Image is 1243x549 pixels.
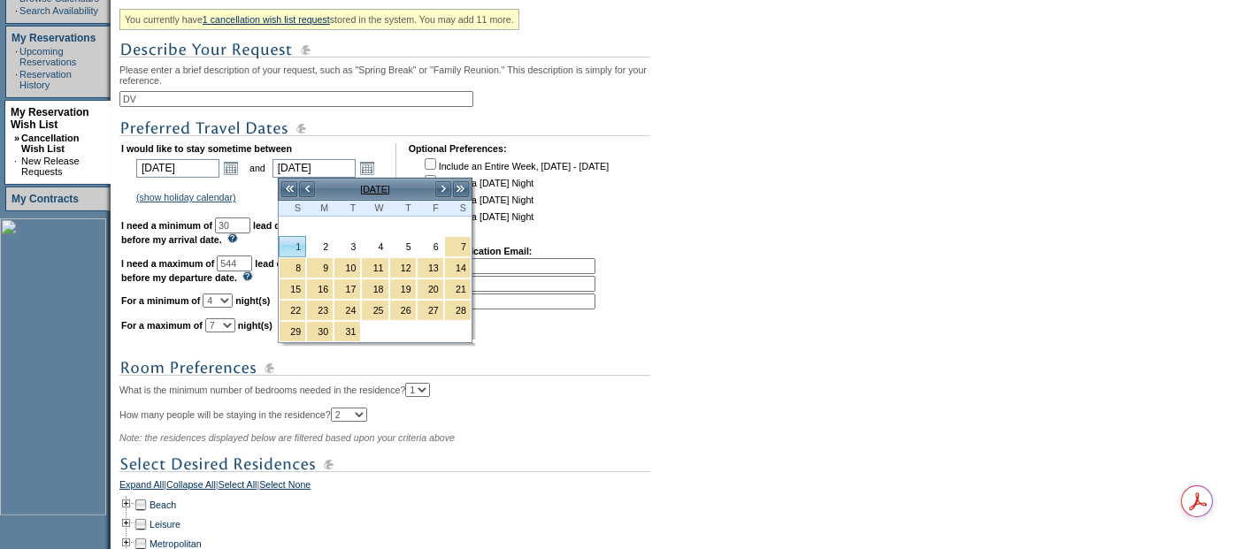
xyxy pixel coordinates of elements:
a: 18 [362,279,387,299]
a: << [280,180,298,198]
a: (show holiday calendar) [136,192,236,202]
td: Spring Break Wk 3 2026 - Saturday to Saturday Holiday [444,278,472,300]
th: Thursday [389,201,417,217]
td: Friday, March 06, 2026 [417,236,444,257]
a: 21 [445,279,471,299]
a: Open the calendar popup. [221,158,241,178]
a: Open the calendar popup. [357,158,377,178]
td: Wednesday, March 04, 2026 [361,236,388,257]
td: [DATE] [316,179,434,199]
td: Spring Break Wk 1 2026 Holiday [389,257,417,278]
td: Spring Break Wk 2 2026 Holiday [334,278,361,300]
b: I would like to stay sometime between [121,143,292,154]
th: Saturday [444,201,472,217]
a: 13 [418,258,443,278]
th: Sunday [279,201,306,217]
a: 1 cancellation wish list request [203,14,330,25]
a: 5 [390,237,416,256]
a: 23 [307,301,333,320]
a: 19 [390,279,416,299]
td: Spring Break Wk 2 2026 Holiday [361,278,388,300]
td: Spring Break Wk 4 2026 Holiday [279,321,306,342]
input: Date format: M/D/Y. Shortcut keys: [T] for Today. [UP] or [.] for Next Day. [DOWN] or [,] for Pre... [136,159,219,178]
a: 12 [390,258,416,278]
td: Thursday, March 05, 2026 [389,236,417,257]
td: Spring Break Wk 1 2026 Holiday [306,257,334,278]
a: 10 [334,258,360,278]
a: New Release Requests [21,156,79,177]
td: Spring Break Wk 1 2026 - Saturday to Saturday Holiday [444,236,472,257]
a: 17 [334,279,360,299]
a: 14 [445,258,471,278]
td: Include an Entire Week, [DATE] - [DATE] Include a [DATE] Night Include a [DATE] Night Include a [... [421,156,609,233]
b: Optional Preferences: [409,143,507,154]
b: For a maximum of [121,320,203,331]
a: 27 [418,301,443,320]
td: Spring Break Wk 2 2026 Holiday [279,278,306,300]
td: Spring Break Wk 3 2026 Holiday [361,300,388,321]
img: questionMark_lightBlue.gif [242,271,253,281]
b: night(s) [235,295,270,306]
b: » [14,133,19,143]
th: Tuesday [334,201,361,217]
td: Spring Break Wk 1 2026 Holiday [279,257,306,278]
td: and [247,156,268,180]
span: Note: the residences displayed below are filtered based upon your criteria above [119,432,455,443]
a: Cancellation Wish List [21,133,79,154]
a: My Reservations [12,32,96,44]
a: 4 [362,237,387,256]
a: Upcoming Reservations [19,46,76,67]
a: 24 [334,301,360,320]
th: Friday [417,201,444,217]
td: Spring Break Wk 3 2026 Holiday [279,300,306,321]
a: >> [452,180,470,198]
a: Select All [219,479,257,495]
td: Spring Break Wk 2 2026 Holiday [306,278,334,300]
td: Spring Break Wk 3 2026 Holiday [306,300,334,321]
a: 9 [307,258,333,278]
th: Wednesday [361,201,388,217]
img: questionMark_lightBlue.gif [227,233,238,243]
a: Leisure [150,519,180,530]
td: Spring Break Wk 4 2026 Holiday [334,321,361,342]
input: Date format: M/D/Y. Shortcut keys: [T] for Today. [UP] or [.] for Next Day. [DOWN] or [,] for Pre... [272,159,356,178]
a: 22 [280,301,305,320]
a: My Contracts [12,193,79,205]
td: Spring Break Wk 1 2026 Holiday [417,257,444,278]
a: Reservation History [19,69,72,90]
a: 28 [445,301,471,320]
td: Spring Break Wk 1 2026 Holiday [361,257,388,278]
a: Search Availability [19,5,98,16]
a: 20 [418,279,443,299]
td: Spring Break Wk 3 2026 Holiday [417,300,444,321]
td: · [15,46,18,67]
a: Metropolitan [150,538,202,549]
td: Spring Break Wk 4 2026 Holiday [306,321,334,342]
b: I need a maximum of [121,258,214,269]
a: 1 [280,237,305,256]
a: Collapse All [166,479,216,495]
b: I need a minimum of [121,220,212,231]
a: My Reservation Wish List [11,106,89,131]
td: 3. [410,294,595,309]
div: You currently have stored in the system. You may add 11 more. [119,9,519,30]
b: For a minimum of [121,295,200,306]
td: Spring Break Wk 3 2026 Holiday [334,300,361,321]
a: 26 [390,301,416,320]
a: 6 [418,237,443,256]
td: · [15,69,18,90]
a: 31 [334,322,360,341]
a: Select None [259,479,311,495]
a: 29 [280,322,305,341]
td: Tuesday, March 03, 2026 [334,236,361,257]
a: > [434,180,452,198]
a: Expand All [119,479,164,495]
td: Spring Break Wk 2 2026 Holiday [417,278,444,300]
td: Spring Break Wk 2 2026 Holiday [389,278,417,300]
a: 11 [362,258,387,278]
a: < [298,180,316,198]
td: · [15,5,18,16]
a: 3 [334,237,360,256]
td: Spring Break Wk 4 2026 - Saturday to Saturday Holiday [444,300,472,321]
b: night(s) [238,320,272,331]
